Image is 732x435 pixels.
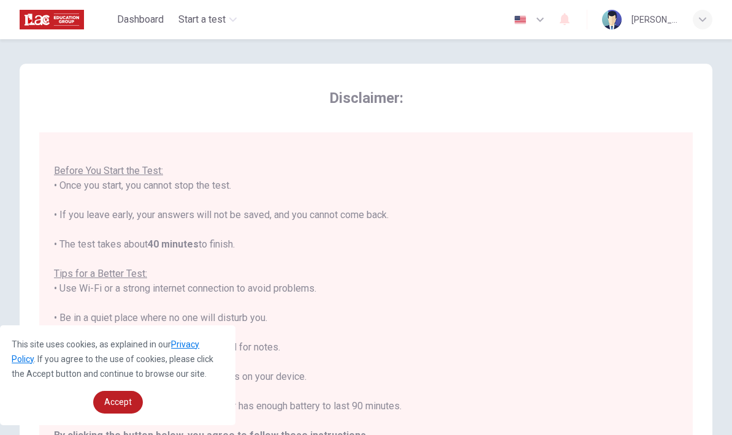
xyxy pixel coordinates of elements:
[12,339,213,379] span: This site uses cookies, as explained in our . If you agree to the use of cookies, please click th...
[112,9,169,31] button: Dashboard
[148,238,199,250] b: 40 minutes
[54,268,147,279] u: Tips for a Better Test:
[631,12,678,27] div: [PERSON_NAME] [PERSON_NAME]
[513,15,528,25] img: en
[12,339,199,364] a: Privacy Policy
[39,88,693,108] span: Disclaimer:
[178,12,226,27] span: Start a test
[20,7,84,32] img: ILAC logo
[173,9,242,31] button: Start a test
[20,7,112,32] a: ILAC logo
[93,391,143,414] a: dismiss cookie message
[54,165,163,176] u: Before You Start the Test:
[104,397,132,407] span: Accept
[117,12,164,27] span: Dashboard
[602,10,622,29] img: Profile picture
